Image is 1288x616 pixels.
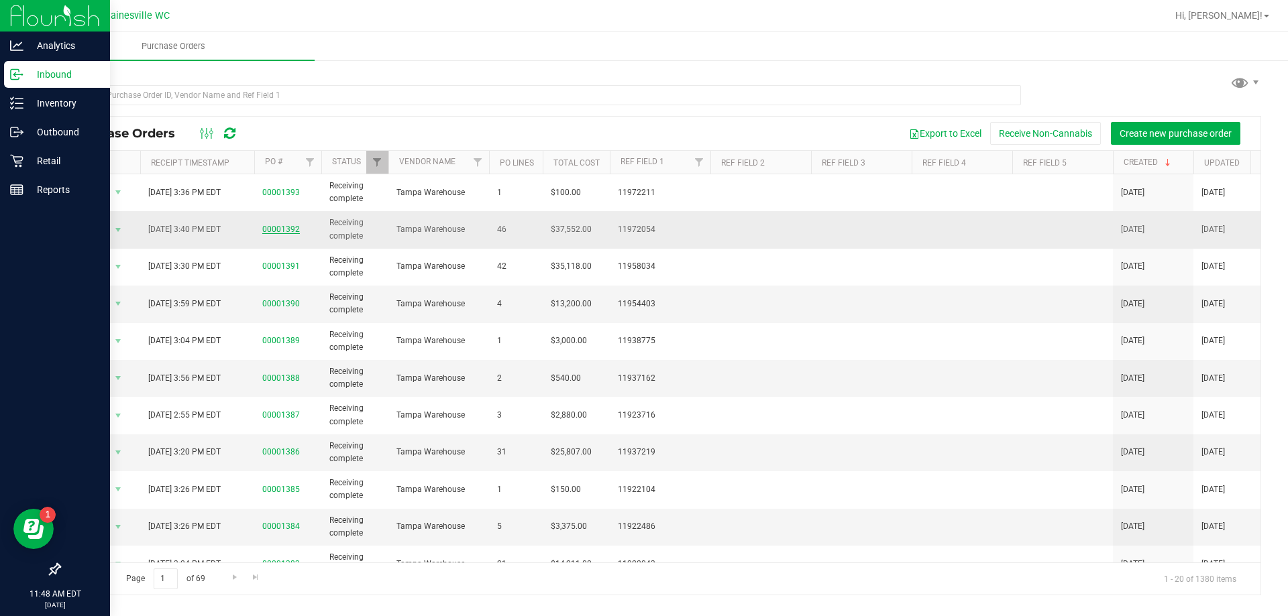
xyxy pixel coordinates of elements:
span: Tampa Warehouse [396,223,481,236]
a: Ref Field 1 [621,157,664,166]
p: 11:48 AM EDT [6,588,104,600]
a: 00001384 [262,521,300,531]
span: 42 [497,260,535,273]
inline-svg: Analytics [10,39,23,52]
a: 00001389 [262,336,300,345]
span: Tampa Warehouse [396,298,481,310]
span: Receiving complete [329,551,380,576]
a: 00001385 [262,485,300,494]
span: $2,880.00 [551,409,587,422]
span: $14,211.00 [551,558,592,570]
span: 1 [497,483,535,496]
a: Updated [1204,158,1240,168]
span: $3,375.00 [551,520,587,533]
a: 00001383 [262,559,300,568]
span: 11958034 [618,260,702,273]
span: [DATE] [1121,186,1144,199]
span: [DATE] [1201,409,1225,422]
span: Receiving complete [329,254,380,280]
span: Tampa Warehouse [396,409,481,422]
span: $100.00 [551,186,581,199]
span: select [110,517,127,536]
span: select [110,369,127,387]
span: [DATE] [1121,298,1144,310]
a: Total Cost [553,158,600,168]
span: 5 [497,520,535,533]
a: 00001392 [262,225,300,234]
span: select [110,257,127,276]
span: [DATE] [1121,223,1144,236]
span: Tampa Warehouse [396,446,481,458]
span: 11972211 [618,186,702,199]
span: Receiving complete [329,440,380,465]
p: Outbound [23,124,104,140]
span: Tampa Warehouse [396,520,481,533]
span: 1 [497,334,535,347]
span: [DATE] 3:04 PM EDT [148,334,221,347]
a: Filter [299,151,321,174]
span: 11922043 [618,558,702,570]
span: 11922104 [618,483,702,496]
a: 00001390 [262,299,300,308]
button: Receive Non-Cannabis [990,122,1101,145]
a: Ref Field 4 [922,158,966,168]
span: $150.00 [551,483,581,496]
span: $25,807.00 [551,446,592,458]
span: 11937219 [618,446,702,458]
a: Receipt Timestamp [151,158,229,168]
a: Purchase Orders [32,32,315,60]
a: 00001388 [262,373,300,383]
span: [DATE] 3:20 PM EDT [148,446,221,458]
input: Search Purchase Order ID, Vendor Name and Ref Field 1 [59,85,1021,105]
span: Tampa Warehouse [396,260,481,273]
span: 11922486 [618,520,702,533]
span: [DATE] [1201,520,1225,533]
span: [DATE] [1121,260,1144,273]
span: [DATE] [1201,446,1225,458]
span: [DATE] [1121,483,1144,496]
span: [DATE] [1201,334,1225,347]
span: [DATE] 3:40 PM EDT [148,223,221,236]
span: select [110,221,127,239]
span: $13,200.00 [551,298,592,310]
inline-svg: Outbound [10,125,23,139]
span: Receiving complete [329,514,380,540]
span: [DATE] [1201,558,1225,570]
iframe: Resource center [13,509,54,549]
a: Filter [366,151,388,174]
span: [DATE] [1121,372,1144,385]
span: select [110,294,127,313]
span: [DATE] [1201,260,1225,273]
a: 00001391 [262,261,300,271]
p: Retail [23,153,104,169]
span: [DATE] [1121,520,1144,533]
span: 1 [497,186,535,199]
a: Created [1124,158,1173,167]
button: Export to Excel [900,122,990,145]
span: Receiving complete [329,365,380,391]
span: Gainesville WC [104,10,170,21]
p: Inbound [23,66,104,82]
span: Receiving complete [329,217,380,242]
span: Tampa Warehouse [396,334,481,347]
span: Receiving complete [329,328,380,354]
span: 11938775 [618,334,702,347]
span: 3 [497,409,535,422]
span: 4 [497,298,535,310]
span: Receiving complete [329,477,380,502]
span: 21 [497,558,535,570]
span: Receiving complete [329,291,380,316]
a: PO Lines [500,158,534,168]
a: 00001386 [262,447,300,456]
span: 11923716 [618,409,702,422]
a: Go to the next page [225,568,244,587]
span: [DATE] [1121,558,1144,570]
span: $35,118.00 [551,260,592,273]
span: select [110,443,127,462]
a: Filter [688,151,710,174]
span: [DATE] 3:26 PM EDT [148,483,221,496]
span: 11954403 [618,298,702,310]
span: Receiving complete [329,402,380,428]
a: Ref Field 2 [721,158,765,168]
